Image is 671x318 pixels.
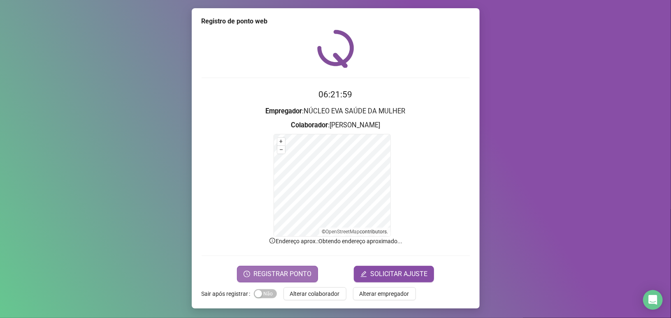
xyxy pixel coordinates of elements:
[266,107,302,115] strong: Empregador
[244,271,250,277] span: clock-circle
[354,266,434,282] button: editSOLICITAR AJUSTE
[237,266,318,282] button: REGISTRAR PONTO
[269,237,276,244] span: info-circle
[283,287,346,300] button: Alterar colaborador
[325,229,360,235] a: OpenStreetMap
[202,16,470,26] div: Registro de ponto web
[202,287,254,300] label: Sair após registrar
[277,146,285,154] button: –
[322,229,388,235] li: © contributors.
[277,138,285,145] button: +
[290,289,340,298] span: Alterar colaborador
[202,120,470,131] h3: : [PERSON_NAME]
[202,106,470,117] h3: : NÚCLEO EVA SAÚDE DA MULHER
[360,289,409,298] span: Alterar empregador
[643,290,663,310] div: Open Intercom Messenger
[353,287,416,300] button: Alterar empregador
[202,237,470,246] p: Endereço aprox. : Obtendo endereço aproximado...
[319,90,353,99] time: 06:21:59
[370,269,427,279] span: SOLICITAR AJUSTE
[317,30,354,68] img: QRPoint
[253,269,311,279] span: REGISTRAR PONTO
[291,121,328,129] strong: Colaborador
[360,271,367,277] span: edit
